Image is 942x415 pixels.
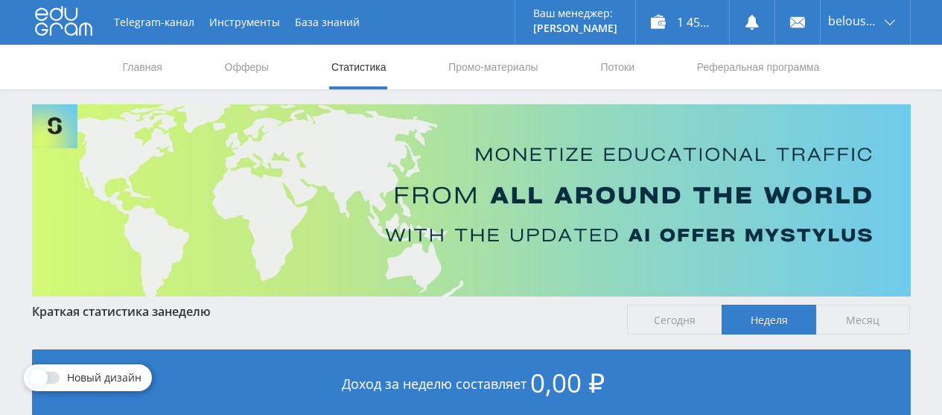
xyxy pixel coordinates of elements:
a: Реферальная программа [696,45,821,89]
p: [PERSON_NAME] [533,22,617,34]
a: Промо-материалы [447,45,539,89]
a: Офферы [223,45,271,89]
span: 0,00 ₽ [530,365,605,400]
span: Новый дизайн [67,372,141,384]
div: Краткая статистика за [32,305,613,318]
p: Ваш менеджер: [533,7,617,19]
span: belousova1964 [828,15,880,27]
span: Сегодня [627,305,722,335]
span: Неделя [722,305,816,335]
a: Потоки [599,45,636,89]
img: Banner [32,104,911,297]
span: неделю [165,303,211,320]
a: Главная [121,45,164,89]
a: Статистика [330,45,388,89]
span: Месяц [816,305,911,335]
